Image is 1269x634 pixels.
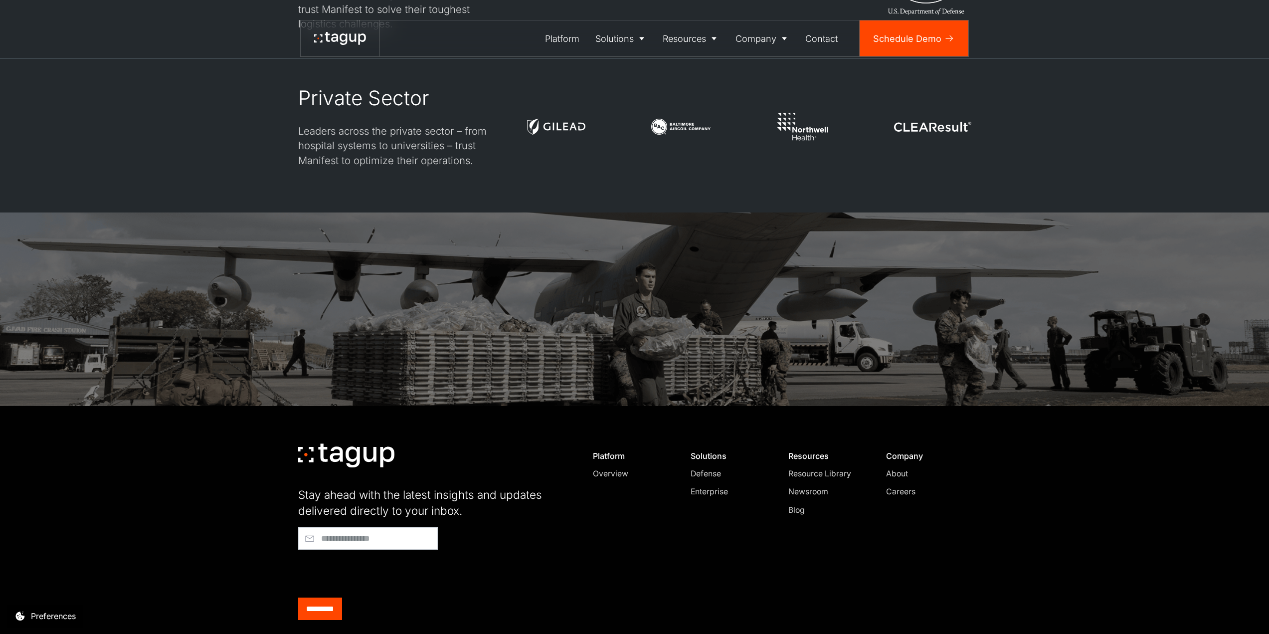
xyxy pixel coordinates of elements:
[860,20,968,56] a: Schedule Demo
[873,32,941,45] div: Schedule Demo
[587,20,655,56] a: Solutions
[691,468,767,480] a: Defense
[805,32,838,45] div: Contact
[735,32,776,45] div: Company
[298,487,567,518] div: Stay ahead with the latest insights and updates delivered directly to your inbox.
[298,124,491,168] div: Leaders across the private sector – from hospital systems to universities – trust Manifest to opt...
[593,468,669,480] a: Overview
[298,527,567,620] form: Footer - Early Access
[298,86,491,110] div: Private Sector
[798,20,846,56] a: Contact
[593,451,669,461] div: Platform
[545,32,579,45] div: Platform
[538,20,588,56] a: Platform
[886,451,962,461] div: Company
[298,554,450,593] iframe: reCAPTCHA
[31,610,76,622] div: Preferences
[788,486,865,498] a: Newsroom
[886,486,962,498] a: Careers
[691,486,767,498] a: Enterprise
[595,32,634,45] div: Solutions
[788,468,865,480] a: Resource Library
[691,451,767,461] div: Solutions
[886,468,962,480] a: About
[663,32,706,45] div: Resources
[655,20,728,56] a: Resources
[788,504,865,516] a: Blog
[727,20,798,56] a: Company
[788,451,865,461] div: Resources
